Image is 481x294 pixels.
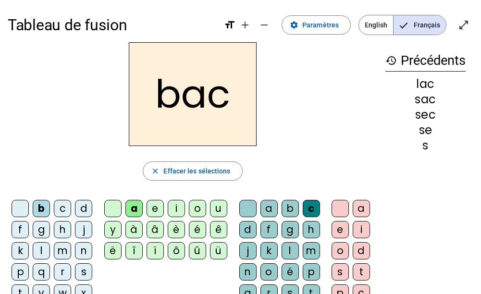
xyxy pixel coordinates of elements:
[359,15,393,35] span: English
[163,165,230,177] span: Effacer les sélections
[210,221,227,238] div: ê
[385,94,466,105] div: sac
[8,10,216,40] h1: Tableau de fusion
[282,221,299,238] div: g
[168,200,185,217] div: i
[303,200,320,217] div: c
[385,78,466,90] div: lac
[385,50,466,72] h3: Précédents
[332,221,349,238] div: e
[33,200,50,217] div: b
[210,242,227,259] div: ü
[151,167,160,175] mat-icon: close
[358,15,446,35] mat-button-toggle-group: Language selection
[282,15,351,35] button: Paramètres
[33,242,50,259] div: l
[282,242,299,259] div: l
[75,200,92,217] div: d
[168,221,185,238] div: è
[33,221,50,238] div: g
[75,221,92,238] div: j
[303,263,320,281] div: p
[302,19,339,31] span: Paramètres
[260,263,278,281] div: o
[33,263,50,281] div: q
[12,242,29,259] div: k
[168,242,185,259] div: ô
[210,200,227,217] div: u
[189,221,206,238] div: é
[235,15,255,35] button: Augmenter la taille de la police
[12,263,29,281] div: p
[332,242,349,259] div: o
[54,200,71,217] div: c
[12,221,29,238] div: f
[332,263,349,281] div: s
[75,242,92,259] div: n
[104,242,122,259] div: ë
[353,221,370,238] div: i
[125,221,143,238] div: à
[129,42,257,146] h2: bac
[75,263,92,281] div: s
[147,242,164,259] div: ï
[260,242,278,259] div: k
[385,109,466,121] div: sec
[303,242,320,259] div: m
[125,200,143,217] div: a
[54,242,71,259] div: m
[353,200,370,217] div: a
[259,19,270,31] mat-icon: remove
[385,140,466,151] div: s
[239,242,257,259] div: j
[125,242,143,259] div: î
[454,15,473,35] button: Entrer en plein écran
[104,221,122,238] div: y
[54,263,71,281] div: r
[303,221,320,238] div: h
[353,263,370,281] div: t
[385,55,397,66] mat-icon: history
[290,21,298,29] mat-icon: settings
[255,15,274,35] button: Diminuer la taille de la police
[260,221,278,238] div: f
[224,19,235,31] mat-icon: format_size
[147,200,164,217] div: e
[239,263,257,281] div: n
[394,15,446,35] span: Français
[189,200,206,217] div: o
[239,221,257,238] div: d
[282,200,299,217] div: b
[353,242,370,259] div: d
[239,19,251,31] mat-icon: add
[260,200,278,217] div: a
[385,124,466,136] div: se
[189,242,206,259] div: û
[147,221,164,238] div: â
[458,19,469,31] mat-icon: open_in_full
[282,263,299,281] div: é
[54,221,71,238] div: h
[143,161,242,181] button: Effacer les sélections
